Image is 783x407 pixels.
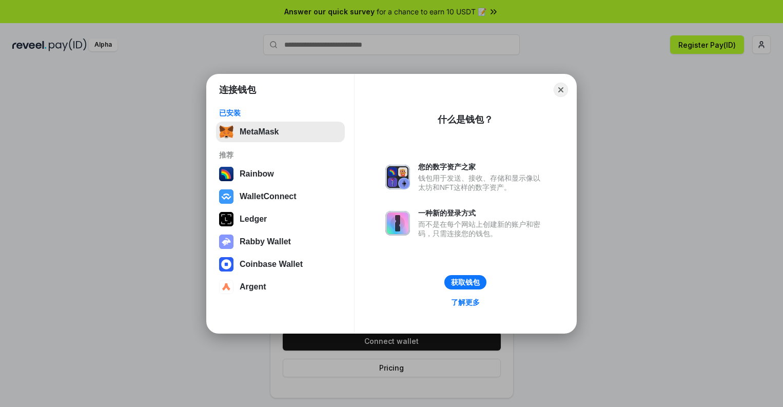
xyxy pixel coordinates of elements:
button: Rabby Wallet [216,231,345,252]
div: Argent [240,282,266,292]
div: 您的数字资产之家 [418,162,545,171]
button: Coinbase Wallet [216,254,345,275]
button: MetaMask [216,122,345,142]
button: Close [554,83,568,97]
img: svg+xml,%3Csvg%20xmlns%3D%22http%3A%2F%2Fwww.w3.org%2F2000%2Fsvg%22%20width%3D%2228%22%20height%3... [219,212,233,226]
div: 获取钱包 [451,278,480,287]
button: WalletConnect [216,186,345,207]
img: svg+xml,%3Csvg%20width%3D%2228%22%20height%3D%2228%22%20viewBox%3D%220%200%2028%2028%22%20fill%3D... [219,189,233,204]
div: 而不是在每个网站上创建新的账户和密码，只需连接您的钱包。 [418,220,545,238]
img: svg+xml,%3Csvg%20fill%3D%22none%22%20height%3D%2233%22%20viewBox%3D%220%200%2035%2033%22%20width%... [219,125,233,139]
img: svg+xml,%3Csvg%20xmlns%3D%22http%3A%2F%2Fwww.w3.org%2F2000%2Fsvg%22%20fill%3D%22none%22%20viewBox... [219,235,233,249]
button: Ledger [216,209,345,229]
button: 获取钱包 [444,275,486,289]
div: 钱包用于发送、接收、存储和显示像以太坊和NFT这样的数字资产。 [418,173,545,192]
div: 已安装 [219,108,342,118]
div: Coinbase Wallet [240,260,303,269]
div: Rainbow [240,169,274,179]
div: 一种新的登录方式 [418,208,545,218]
div: Ledger [240,215,267,224]
img: svg+xml,%3Csvg%20width%3D%22120%22%20height%3D%22120%22%20viewBox%3D%220%200%20120%20120%22%20fil... [219,167,233,181]
div: 推荐 [219,150,342,160]
button: Rainbow [216,164,345,184]
div: Rabby Wallet [240,237,291,246]
button: Argent [216,277,345,297]
div: MetaMask [240,127,279,137]
a: 了解更多 [445,296,486,309]
div: 什么是钱包？ [438,113,493,126]
div: WalletConnect [240,192,297,201]
img: svg+xml,%3Csvg%20width%3D%2228%22%20height%3D%2228%22%20viewBox%3D%220%200%2028%2028%22%20fill%3D... [219,257,233,272]
img: svg+xml,%3Csvg%20xmlns%3D%22http%3A%2F%2Fwww.w3.org%2F2000%2Fsvg%22%20fill%3D%22none%22%20viewBox... [385,211,410,236]
div: 了解更多 [451,298,480,307]
img: svg+xml,%3Csvg%20xmlns%3D%22http%3A%2F%2Fwww.w3.org%2F2000%2Fsvg%22%20fill%3D%22none%22%20viewBox... [385,165,410,189]
h1: 连接钱包 [219,84,256,96]
img: svg+xml,%3Csvg%20width%3D%2228%22%20height%3D%2228%22%20viewBox%3D%220%200%2028%2028%22%20fill%3D... [219,280,233,294]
